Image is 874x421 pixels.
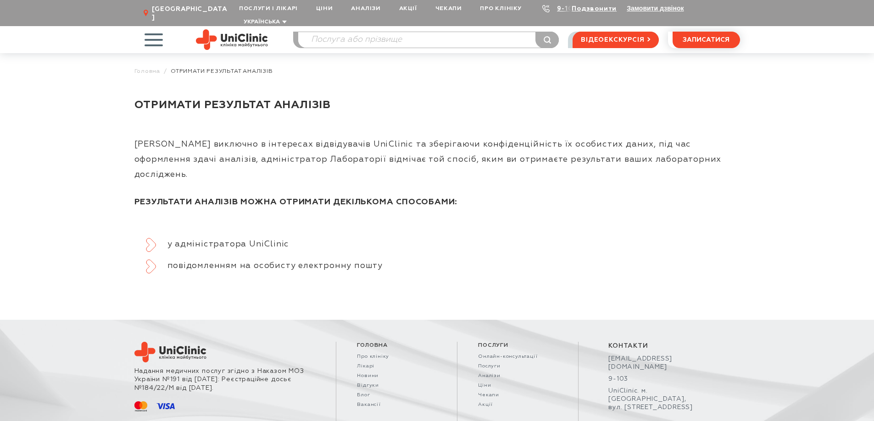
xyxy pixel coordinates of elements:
[357,354,436,360] a: Про клініку
[478,392,557,398] a: Чекапи
[134,198,458,206] strong: Результати аналізів можна отримати декількома способами:
[478,354,557,360] a: Онлайн-консультації
[196,29,268,50] img: Uniclinic
[241,19,287,26] button: Українська
[357,383,436,388] a: Відгуки
[581,32,644,48] span: відеоекскурсія
[608,355,710,371] a: [EMAIL_ADDRESS][DOMAIN_NAME]
[171,68,273,75] span: ОТРИМАТИ РЕЗУЛЬТАТ АНАЛІЗІВ
[608,387,710,411] div: UniClinic. м. [GEOGRAPHIC_DATA], вул. [STREET_ADDRESS]
[608,342,710,350] div: контакти
[167,262,383,270] span: повідомленням на особисту електронну пошту
[572,5,617,12] a: Подзвонити
[298,32,559,48] input: Послуга або прізвище
[134,140,722,179] span: [PERSON_NAME] виключно в інтересах відвідувачів UniClinic та зберігаючи конфіденційність їх особи...
[608,375,710,383] a: 9-103
[152,5,230,22] span: [GEOGRAPHIC_DATA]
[557,5,577,12] a: 9-103
[478,342,557,349] span: Послуги
[357,392,436,398] a: Блог
[478,383,557,388] a: Ціни
[627,5,684,12] button: Замовити дзвінок
[134,98,740,112] h1: ОТРИМАТИ РЕЗУЛЬТАТ АНАЛІЗІВ
[134,68,161,75] a: Головна
[478,373,557,379] a: Аналізи
[673,32,740,48] button: записатися
[134,342,206,362] img: Uniclinic
[478,402,557,408] a: Акції
[357,363,436,369] a: Лікарі
[478,363,557,369] a: Послуги
[683,37,729,43] span: записатися
[573,32,658,48] a: відеоекскурсія
[134,367,332,392] div: Надання медичних послуг згідно з Наказом МОЗ України №191 від [DATE]: Реєстраційне досьє №184/22/...
[357,342,436,349] span: Головна
[357,402,436,408] a: Вакансії
[244,19,280,25] span: Українська
[357,373,436,379] a: Новини
[167,240,289,248] span: у адміністратора UniClinic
